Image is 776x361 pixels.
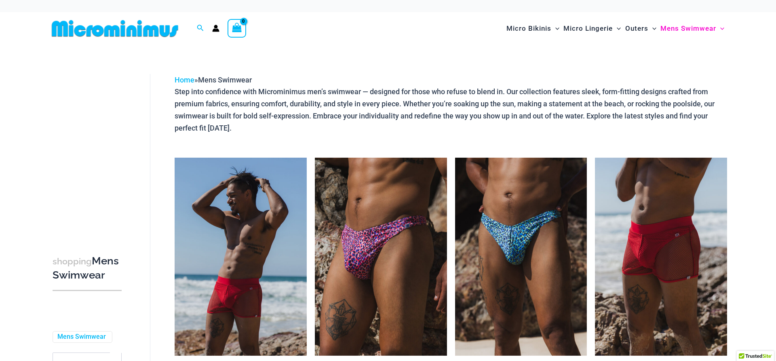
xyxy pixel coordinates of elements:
img: MM SHOP LOGO FLAT [48,19,181,38]
span: » [175,76,252,84]
a: Aruba Red 008 Zip Trunk 02v2Aruba Red 008 Zip Trunk 03Aruba Red 008 Zip Trunk 03 [175,158,307,356]
a: OutersMenu ToggleMenu Toggle [623,16,658,41]
a: Micro LingerieMenu ToggleMenu Toggle [561,16,623,41]
a: Account icon link [212,25,219,32]
a: View Shopping Cart, empty [228,19,246,38]
a: Mens SwimwearMenu ToggleMenu Toggle [658,16,726,41]
a: Mens Swimwear [57,333,106,341]
img: Coral Coast Pink Leopard 005 Clip Thong 01 [315,158,447,356]
a: Home [175,76,194,84]
img: Coral Coast Blue Leopard 005 Clip Thong 05 [455,158,587,356]
a: Micro BikinisMenu ToggleMenu Toggle [504,16,561,41]
span: Menu Toggle [613,18,621,39]
img: Aruba Red 008 Zip Trunk 02v2 [175,158,307,356]
span: Outers [625,18,648,39]
iframe: TrustedSite Certified [53,68,125,229]
span: Mens Swimwear [660,18,716,39]
span: Menu Toggle [716,18,724,39]
p: Step into confidence with Microminimus men’s swimwear — designed for those who refuse to blend in... [175,86,727,134]
a: Aruba Red 008 Zip Trunk 05Aruba Red 008 Zip Trunk 04Aruba Red 008 Zip Trunk 04 [595,158,727,356]
span: Menu Toggle [648,18,656,39]
h3: Mens Swimwear [53,254,122,282]
span: Micro Lingerie [563,18,613,39]
span: Menu Toggle [551,18,559,39]
span: Mens Swimwear [198,76,252,84]
a: Coral Coast Pink Leopard 005 Clip Thong 01Coral Coast Pink Leopard 005 Clip Thong 02Coral Coast P... [315,158,447,356]
img: Aruba Red 008 Zip Trunk 05 [595,158,727,356]
nav: Site Navigation [503,15,727,42]
span: shopping [53,256,92,266]
a: Coral Coast Blue Leopard 005 Clip Thong 05Coral Coast Blue Leopard 005 Clip Thong 04Coral Coast B... [455,158,587,356]
a: Search icon link [197,23,204,34]
span: Micro Bikinis [506,18,551,39]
